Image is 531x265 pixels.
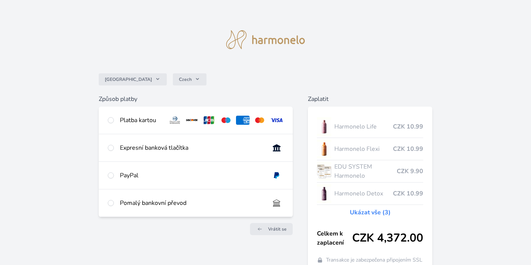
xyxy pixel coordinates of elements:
[393,122,423,131] span: CZK 10.99
[270,116,284,125] img: visa.svg
[326,256,422,264] span: Transakce je zabezpečena připojením SSL
[253,116,267,125] img: mc.svg
[268,226,287,232] span: Vrátit se
[393,189,423,198] span: CZK 10.99
[250,223,293,235] a: Vrátit se
[105,76,152,82] span: [GEOGRAPHIC_DATA]
[99,73,167,85] button: [GEOGRAPHIC_DATA]
[317,229,352,247] span: Celkem k zaplacení
[236,116,250,125] img: amex.svg
[317,139,331,158] img: CLEAN_FLEXI_se_stinem_x-hi_(1)-lo.jpg
[270,171,284,180] img: paypal.svg
[308,95,432,104] h6: Zaplatit
[350,208,391,217] a: Ukázat vše (3)
[270,198,284,208] img: bankTransfer_IBAN.svg
[352,231,423,245] span: CZK 4,372.00
[120,116,162,125] div: Platba kartou
[334,162,397,180] span: EDU SYSTEM Harmonelo
[179,76,192,82] span: Czech
[120,198,264,208] div: Pomalý bankovní převod
[317,184,331,203] img: DETOX_se_stinem_x-lo.jpg
[397,167,423,176] span: CZK 9.90
[270,143,284,152] img: onlineBanking_CZ.svg
[202,116,216,125] img: jcb.svg
[120,143,264,152] div: Expresní banková tlačítka
[219,116,233,125] img: maestro.svg
[317,117,331,136] img: CLEAN_LIFE_se_stinem_x-lo.jpg
[99,95,293,104] h6: Způsob platby
[185,116,199,125] img: discover.svg
[120,171,264,180] div: PayPal
[393,144,423,153] span: CZK 10.99
[168,116,182,125] img: diners.svg
[317,162,331,181] img: Edu-System-Harmonelo-v2-lo.jpg
[226,30,305,49] img: logo.svg
[334,189,393,198] span: Harmonelo Detox
[334,122,393,131] span: Harmonelo Life
[334,144,393,153] span: Harmonelo Flexi
[173,73,206,85] button: Czech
